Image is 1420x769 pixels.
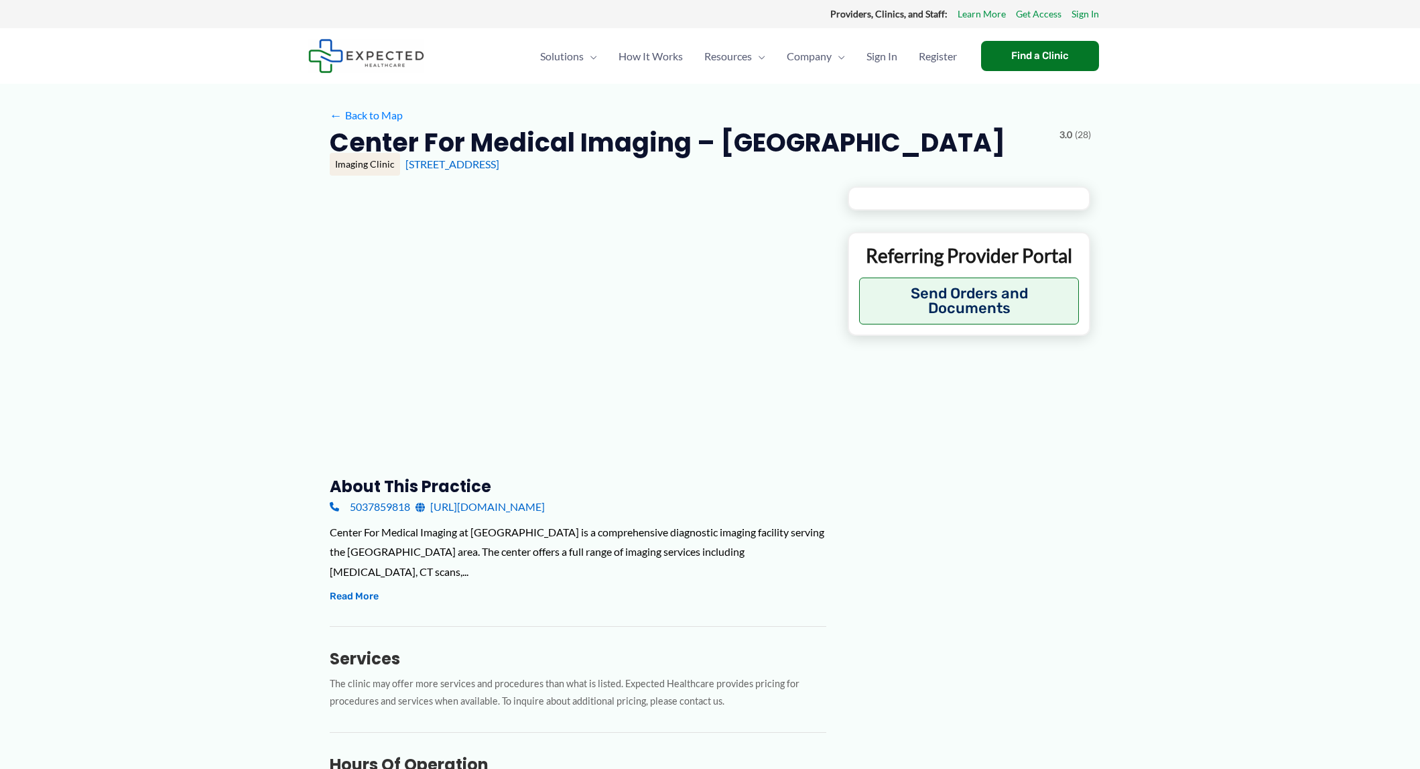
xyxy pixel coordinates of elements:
[330,675,826,711] p: The clinic may offer more services and procedures than what is listed. Expected Healthcare provid...
[330,476,826,497] h3: About this practice
[1075,126,1091,143] span: (28)
[330,126,1005,159] h2: Center For Medical Imaging – [GEOGRAPHIC_DATA]
[752,33,765,80] span: Menu Toggle
[415,497,545,517] a: [URL][DOMAIN_NAME]
[908,33,968,80] a: Register
[608,33,694,80] a: How It Works
[981,41,1099,71] a: Find a Clinic
[330,153,400,176] div: Imaging Clinic
[529,33,968,80] nav: Primary Site Navigation
[958,5,1006,23] a: Learn More
[405,158,499,170] a: [STREET_ADDRESS]
[330,522,826,582] div: Center For Medical Imaging at [GEOGRAPHIC_DATA] is a comprehensive diagnostic imaging facility se...
[832,33,845,80] span: Menu Toggle
[856,33,908,80] a: Sign In
[330,109,342,121] span: ←
[540,33,584,80] span: Solutions
[1072,5,1099,23] a: Sign In
[330,105,403,125] a: ←Back to Map
[619,33,683,80] span: How It Works
[1016,5,1061,23] a: Get Access
[1059,126,1072,143] span: 3.0
[704,33,752,80] span: Resources
[330,497,410,517] a: 5037859818
[776,33,856,80] a: CompanyMenu Toggle
[859,243,1080,268] p: Referring Provider Portal
[694,33,776,80] a: ResourcesMenu Toggle
[787,33,832,80] span: Company
[529,33,608,80] a: SolutionsMenu Toggle
[584,33,597,80] span: Menu Toggle
[830,8,948,19] strong: Providers, Clinics, and Staff:
[859,278,1080,324] button: Send Orders and Documents
[866,33,897,80] span: Sign In
[330,648,826,669] h3: Services
[330,589,379,605] button: Read More
[919,33,957,80] span: Register
[308,39,424,73] img: Expected Healthcare Logo - side, dark font, small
